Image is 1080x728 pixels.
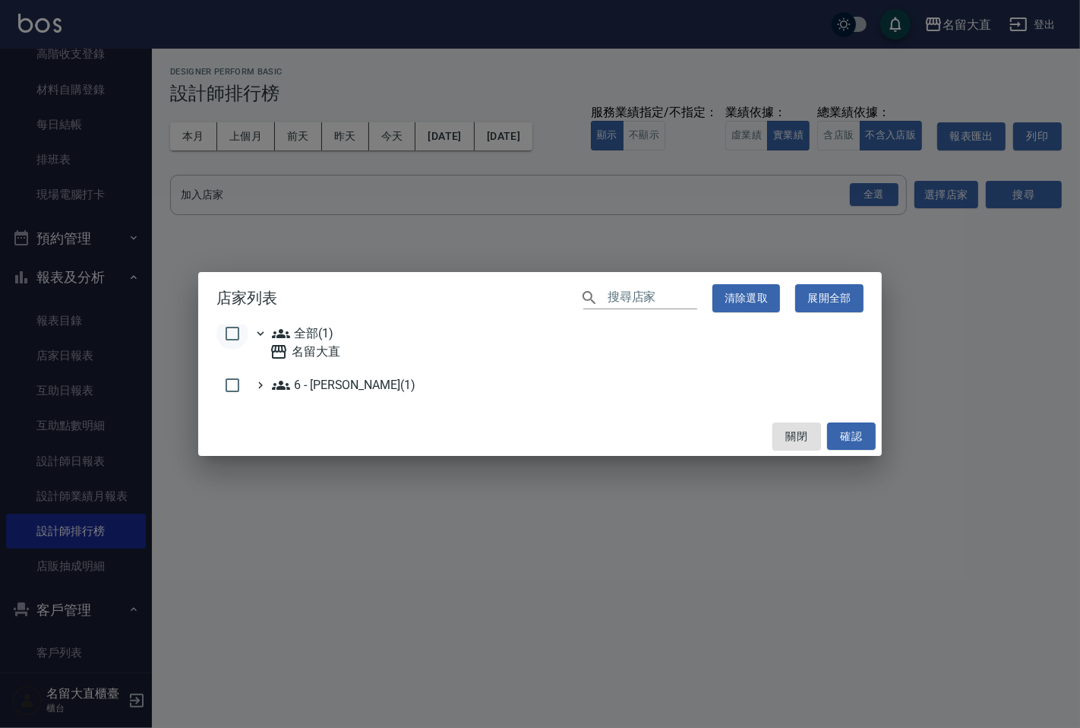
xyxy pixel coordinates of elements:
[272,376,415,394] span: 6 - [PERSON_NAME](1)
[608,287,697,309] input: 搜尋店家
[772,423,821,451] button: 關閉
[827,423,876,451] button: 確認
[198,272,882,324] h2: 店家列表
[272,324,333,343] span: 全部(1)
[712,284,781,312] button: 清除選取
[270,343,340,361] span: 名留大直
[795,284,864,312] button: 展開全部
